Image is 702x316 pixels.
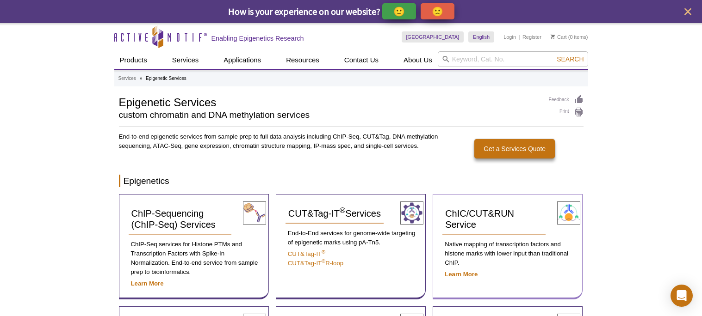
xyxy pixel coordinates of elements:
[119,95,540,109] h1: Epigenetic Services
[119,175,584,187] h2: Epigenetics
[167,51,205,69] a: Services
[288,250,325,257] a: CUT&Tag-IT®
[549,107,584,117] a: Print
[445,208,514,230] span: ChIC/CUT&RUN Service
[557,201,580,225] img: ChIC/CUT&RUN Service
[211,34,304,43] h2: Enabling Epigenetics Research
[119,132,439,151] p: End-to-end epigenetic services from sample prep to full data analysis including ChIP-Seq, CUT&Tag...
[432,6,443,17] p: 🙁
[549,95,584,105] a: Feedback
[322,258,325,264] sup: ®
[280,51,325,69] a: Resources
[682,6,694,18] button: close
[131,208,216,230] span: ChIP-Sequencing (ChIP-Seq) Services
[671,285,693,307] div: Open Intercom Messenger
[286,204,384,224] a: CUT&Tag-IT®Services
[438,51,588,67] input: Keyword, Cat. No.
[522,34,541,40] a: Register
[551,34,555,39] img: Your Cart
[129,204,232,235] a: ChIP-Sequencing (ChIP-Seq) Services
[118,74,136,83] a: Services
[445,271,478,278] a: Learn More
[218,51,267,69] a: Applications
[519,31,520,43] li: |
[400,201,423,225] img: CUT&Tag-IT® Services
[554,55,586,63] button: Search
[243,201,266,225] img: ChIP-Seq Services
[146,76,186,81] li: Epigenetic Services
[503,34,516,40] a: Login
[140,76,143,81] li: »
[393,6,405,17] p: 🙂
[288,208,381,219] span: CUT&Tag-IT Services
[398,51,438,69] a: About Us
[557,55,584,63] span: Search
[131,280,164,287] a: Learn More
[228,6,380,17] span: How is your experience on our website?
[322,249,325,255] sup: ®
[402,31,464,43] a: [GEOGRAPHIC_DATA]
[474,139,555,158] a: Get a Services Quote
[114,51,153,69] a: Products
[468,31,494,43] a: English
[129,240,259,277] p: ChIP-Seq services for Histone PTMs and Transcription Factors with Spike-In Normalization. End-to-...
[442,240,573,267] p: Native mapping of transcription factors and histone marks with lower input than traditional ChIP.
[442,204,546,235] a: ChIC/CUT&RUN Service
[286,229,416,247] p: End-to-End services for genome-wide targeting of epigenetic marks using pA-Tn5.
[551,31,588,43] li: (0 items)
[340,207,345,215] sup: ®
[288,260,343,267] a: CUT&Tag-IT®R-loop
[119,111,540,119] h2: custom chromatin and DNA methylation services
[551,34,567,40] a: Cart
[339,51,384,69] a: Contact Us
